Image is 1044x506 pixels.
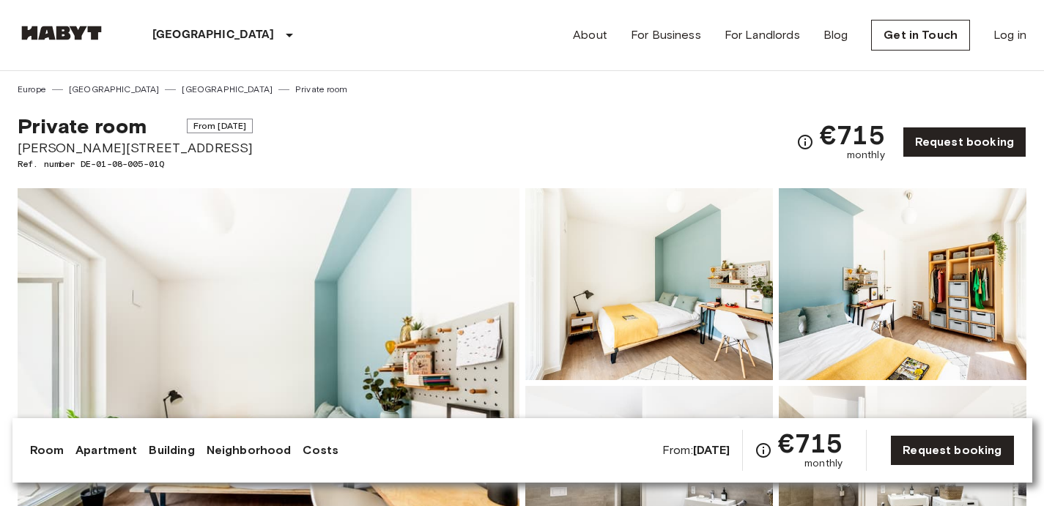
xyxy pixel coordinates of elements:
[573,26,607,44] a: About
[18,26,105,40] img: Habyt
[662,442,730,458] span: From:
[755,442,772,459] svg: Check cost overview for full price breakdown. Please note that discounts apply to new joiners onl...
[871,20,970,51] a: Get in Touch
[525,188,773,380] img: Picture of unit DE-01-08-005-01Q
[823,26,848,44] a: Blog
[778,430,843,456] span: €715
[149,442,194,459] a: Building
[847,148,885,163] span: monthly
[207,442,292,459] a: Neighborhood
[152,26,275,44] p: [GEOGRAPHIC_DATA]
[796,133,814,151] svg: Check cost overview for full price breakdown. Please note that discounts apply to new joiners onl...
[30,442,64,459] a: Room
[69,83,160,96] a: [GEOGRAPHIC_DATA]
[187,119,253,133] span: From [DATE]
[820,122,885,148] span: €715
[804,456,843,471] span: monthly
[631,26,701,44] a: For Business
[18,114,147,138] span: Private room
[993,26,1026,44] a: Log in
[779,188,1026,380] img: Picture of unit DE-01-08-005-01Q
[18,138,253,157] span: [PERSON_NAME][STREET_ADDRESS]
[693,443,730,457] b: [DATE]
[18,83,46,96] a: Europe
[890,435,1014,466] a: Request booking
[295,83,347,96] a: Private room
[725,26,800,44] a: For Landlords
[75,442,137,459] a: Apartment
[182,83,273,96] a: [GEOGRAPHIC_DATA]
[18,157,253,171] span: Ref. number DE-01-08-005-01Q
[303,442,338,459] a: Costs
[903,127,1026,157] a: Request booking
